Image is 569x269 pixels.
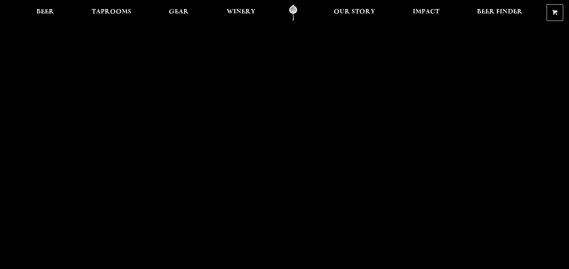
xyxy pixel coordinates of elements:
span: Beer Finder [477,9,522,15]
a: Impact [408,5,444,21]
a: Beer [32,5,59,21]
span: Beer [36,9,54,15]
a: Our Story [329,5,380,21]
a: Gear [164,5,193,21]
a: Taprooms [87,5,136,21]
span: Winery [227,9,255,15]
a: Winery [222,5,260,21]
span: Gear [169,9,189,15]
a: Beer Finder [472,5,527,21]
span: Impact [413,9,439,15]
span: Our Story [334,9,375,15]
a: Odell Home [280,5,307,21]
span: Taprooms [92,9,131,15]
